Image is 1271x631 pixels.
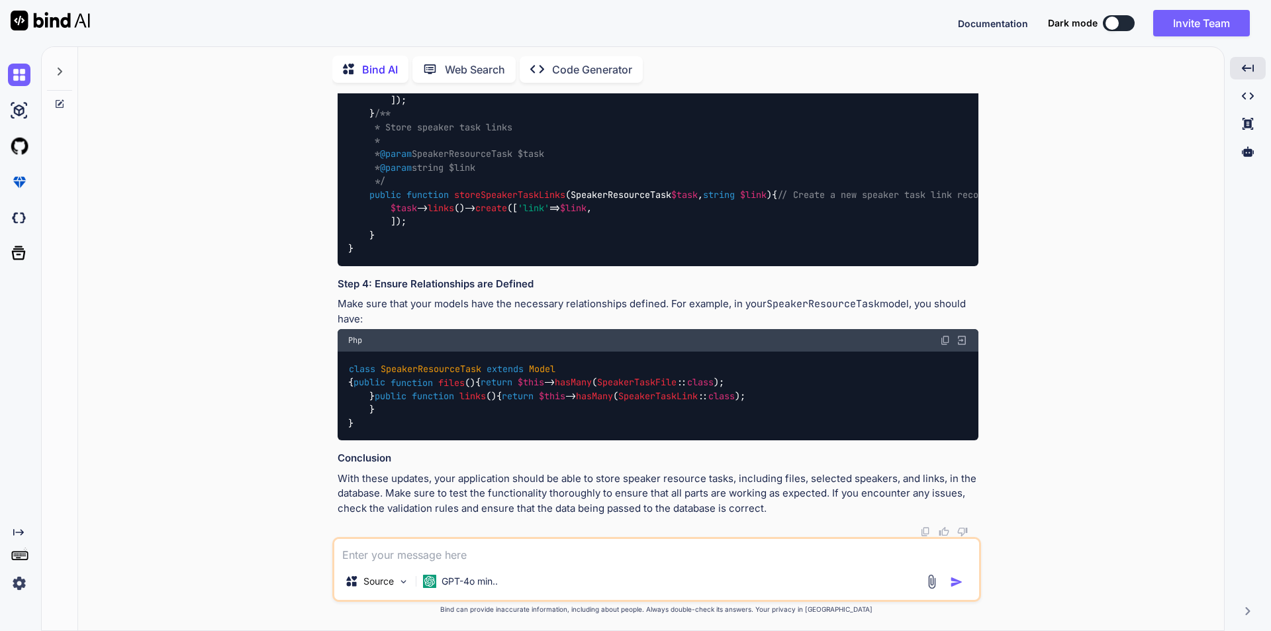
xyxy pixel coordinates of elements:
[920,526,931,537] img: copy
[924,574,939,589] img: attachment
[412,390,496,402] span: ( )
[502,390,534,402] span: return
[8,64,30,86] img: chat
[338,451,978,466] h3: Conclusion
[940,335,951,346] img: copy
[398,576,409,587] img: Pick Models
[406,189,449,201] span: function
[391,377,433,389] span: function
[740,189,767,201] span: $link
[11,11,90,30] img: Bind AI
[571,189,767,201] span: SpeakerResourceTask ,
[380,148,412,160] span: @param
[442,575,498,588] p: GPT-4o min..
[777,189,989,201] span: // Create a new speaker task link record
[539,390,565,402] span: $this
[8,99,30,122] img: ai-studio
[767,297,880,311] code: SpeakerResourceTask
[332,605,981,614] p: Bind can provide inaccurate information, including about people. Always double-check its answers....
[618,390,698,402] span: SpeakerTaskLink
[560,202,587,214] span: $link
[8,572,30,595] img: settings
[8,135,30,158] img: githubLight
[391,202,417,214] span: $task
[438,377,465,389] span: files
[369,189,401,201] span: public
[338,277,978,292] h3: Step 4: Ensure Relationships are Defined
[348,362,745,430] code: { { -> ( :: ); } { -> ( :: ); } }
[555,377,592,389] span: hasMany
[412,390,454,402] span: function
[475,202,507,214] span: create
[1048,17,1098,30] span: Dark mode
[576,390,613,402] span: hasMany
[687,377,714,389] span: class
[349,363,375,375] span: class
[8,171,30,193] img: premium
[1153,10,1250,36] button: Invite Team
[428,202,454,214] span: links
[552,62,632,77] p: Code Generator
[958,17,1028,30] button: Documentation
[406,189,772,201] span: ( )
[597,377,677,389] span: SpeakerTaskFile
[353,377,385,389] span: public
[380,162,412,173] span: @param
[529,363,555,375] span: Model
[703,189,735,201] span: string
[487,363,524,375] span: extends
[391,377,475,389] span: ( )
[423,575,436,588] img: GPT-4o mini
[362,62,398,77] p: Bind AI
[518,202,549,214] span: 'link'
[957,526,968,537] img: dislike
[481,377,512,389] span: return
[348,335,362,346] span: Php
[375,390,406,402] span: public
[459,390,486,402] span: links
[518,377,544,389] span: $this
[363,575,394,588] p: Source
[454,189,565,201] span: storeSpeakerTaskLinks
[958,18,1028,29] span: Documentation
[8,207,30,229] img: darkCloudIdeIcon
[381,363,481,375] span: SpeakerResourceTask
[671,189,698,201] span: $task
[445,62,505,77] p: Web Search
[939,526,949,537] img: like
[956,334,968,346] img: Open in Browser
[338,297,978,326] p: Make sure that your models have the necessary relationships defined. For example, in your model, ...
[950,575,963,589] img: icon
[708,390,735,402] span: class
[338,471,978,516] p: With these updates, your application should be able to store speaker resource tasks, including fi...
[348,108,544,187] span: /** * Store speaker task links * * SpeakerResourceTask $task * string $link */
